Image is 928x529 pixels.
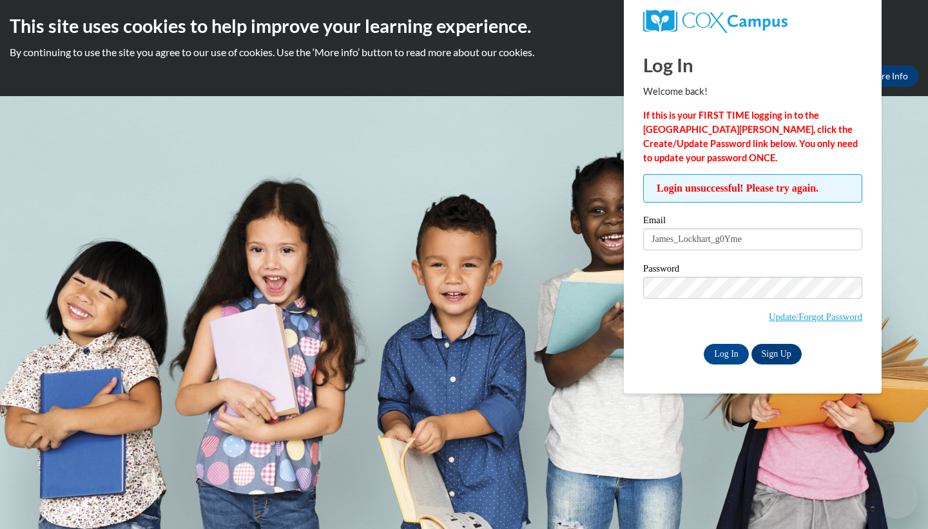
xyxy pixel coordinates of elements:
h2: This site uses cookies to help improve your learning experience. [10,13,918,39]
a: COX Campus [643,10,862,33]
p: By continuing to use the site you agree to our use of cookies. Use the ‘More info’ button to read... [10,45,918,59]
label: Email [643,215,862,228]
iframe: Button to launch messaging window [876,477,918,519]
label: Password [643,264,862,277]
span: Login unsuccessful! Please try again. [643,174,862,203]
img: COX Campus [643,10,788,33]
h1: Log In [643,52,862,78]
p: Welcome back! [643,85,862,99]
a: Update/Forgot Password [769,312,862,322]
input: Log In [704,344,749,364]
a: Sign Up [751,344,802,364]
a: More Info [858,66,918,86]
strong: If this is your FIRST TIME logging in to the [GEOGRAPHIC_DATA][PERSON_NAME], click the Create/Upd... [643,110,858,163]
